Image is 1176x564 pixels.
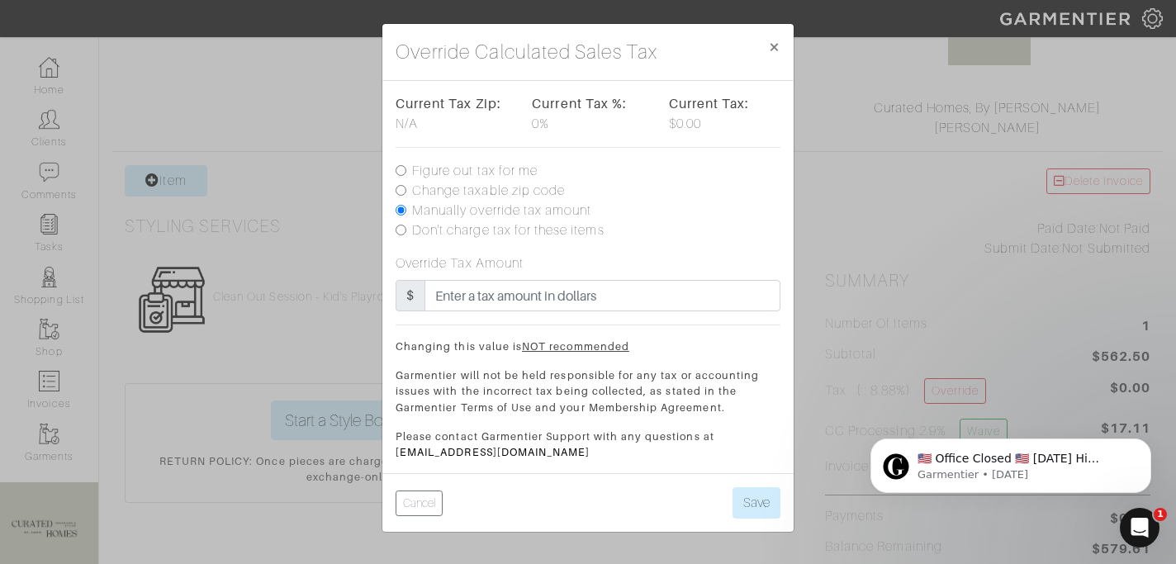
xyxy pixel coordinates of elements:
[412,181,565,201] label: Change taxable zip code
[396,96,501,111] strong: Current Tax Zip:
[396,254,524,273] label: Override Tax Amount
[396,339,780,354] p: Changing this value is
[396,225,406,235] input: Don't charge tax for these items
[412,220,605,240] label: Don't charge tax for these items
[396,429,780,460] p: Please contact Garmentier Support with any questions at
[522,340,629,353] u: NOT recommended
[396,37,657,67] h4: Override Calculated Sales Tax
[396,94,507,134] div: N/A
[669,96,750,111] strong: Current Tax:
[669,94,780,134] div: $0.00
[396,280,425,311] span: $
[1120,508,1159,547] iframe: Intercom live chat
[412,201,591,220] label: Manually override tax amount
[768,36,780,58] span: ×
[396,205,406,216] input: Manually override tax amount
[396,491,443,516] button: Cancel
[532,96,627,111] strong: Current Tax %:
[846,404,1176,519] iframe: Intercom notifications message
[396,185,406,196] input: Change taxable zip code
[396,367,780,415] p: Garmentier will not be held responsible for any tax or accounting issues with the incorrect tax b...
[1154,508,1167,521] span: 1
[733,487,780,519] button: Save
[396,165,406,176] input: Figure out tax for me
[396,446,590,458] a: [EMAIL_ADDRESS][DOMAIN_NAME]
[532,94,643,134] div: 0%
[424,280,780,311] input: Enter a tax amount in dollars
[412,161,538,181] label: Figure out tax for me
